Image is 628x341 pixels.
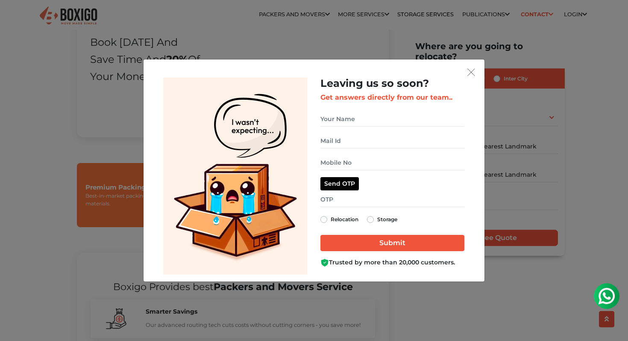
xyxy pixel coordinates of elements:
button: Send OTP [320,177,359,190]
input: Mobile No [320,155,464,170]
input: Mail Id [320,133,464,148]
img: Boxigo Customer Shield [320,258,329,267]
label: Relocation [331,214,358,225]
input: OTP [320,192,464,207]
img: whatsapp-icon.svg [9,9,26,26]
img: Lead Welcome Image [163,77,308,275]
input: Submit [320,235,464,251]
h3: Get answers directly from our team.. [320,93,464,101]
h2: Leaving us so soon? [320,77,464,90]
div: Trusted by more than 20,000 customers. [320,258,464,267]
input: Your Name [320,112,464,127]
img: exit [467,68,475,76]
label: Storage [377,214,397,225]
